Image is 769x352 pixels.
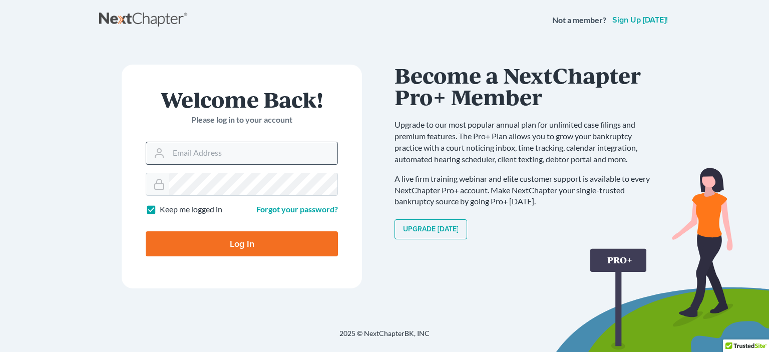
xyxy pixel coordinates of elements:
[395,219,467,239] a: Upgrade [DATE]
[146,89,338,110] h1: Welcome Back!
[610,16,670,24] a: Sign up [DATE]!
[395,65,660,107] h1: Become a NextChapter Pro+ Member
[146,231,338,256] input: Log In
[395,119,660,165] p: Upgrade to our most popular annual plan for unlimited case filings and premium features. The Pro+...
[256,204,338,214] a: Forgot your password?
[395,173,660,208] p: A live firm training webinar and elite customer support is available to every NextChapter Pro+ ac...
[160,204,222,215] label: Keep me logged in
[169,142,337,164] input: Email Address
[146,114,338,126] p: Please log in to your account
[552,15,606,26] strong: Not a member?
[99,328,670,346] div: 2025 © NextChapterBK, INC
